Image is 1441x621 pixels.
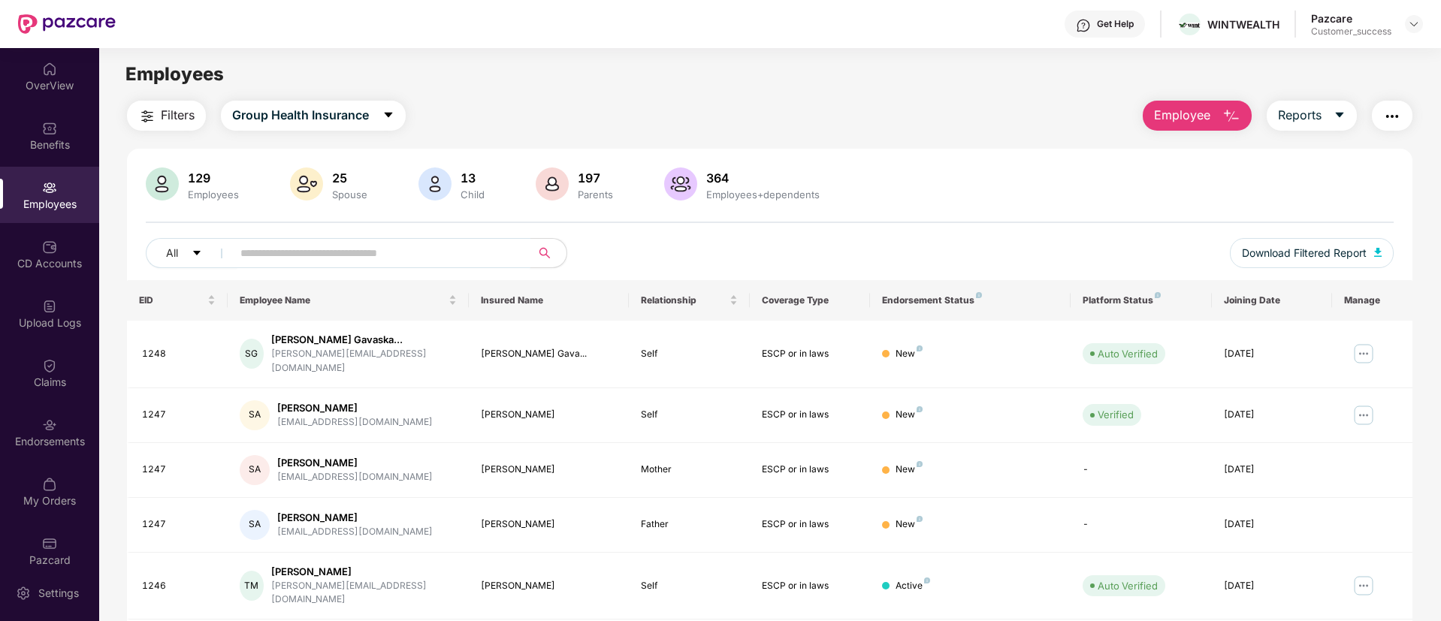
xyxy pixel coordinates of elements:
[277,511,433,525] div: [PERSON_NAME]
[536,167,569,200] img: svg+xml;base64,PHN2ZyB4bWxucz0iaHR0cDovL3d3dy53My5vcmcvMjAwMC9zdmciIHhtbG5zOnhsaW5rPSJodHRwOi8vd3...
[277,456,433,470] div: [PERSON_NAME]
[1155,292,1161,298] img: svg+xml;base64,PHN2ZyB4bWxucz0iaHR0cDovL3d3dy53My5vcmcvMjAwMC9zdmciIHdpZHRoPSI4IiBoZWlnaHQ9IjgiIH...
[762,347,858,361] div: ESCP or in laws
[142,408,216,422] div: 1247
[240,339,264,369] div: SG
[641,347,737,361] div: Self
[146,167,179,200] img: svg+xml;base64,PHN2ZyB4bWxucz0iaHR0cDovL3d3dy53My5vcmcvMjAwMC9zdmciIHhtbG5zOnhsaW5rPSJodHRwOi8vd3...
[16,586,31,601] img: svg+xml;base64,PHN2ZyBpZD0iU2V0dGluZy0yMHgyMCIgeG1sbnM9Imh0dHA6Ly93d3cudzMub3JnLzIwMDAvc3ZnIiB3aW...
[240,400,270,430] div: SA
[1230,238,1394,268] button: Download Filtered Report
[917,345,923,351] img: svg+xml;base64,PHN2ZyB4bWxucz0iaHR0cDovL3d3dy53My5vcmcvMjAwMC9zdmciIHdpZHRoPSI4IiBoZWlnaHQ9IjgiIH...
[481,579,618,593] div: [PERSON_NAME]
[1071,498,1211,553] td: -
[240,455,270,485] div: SA
[762,463,858,477] div: ESCP or in laws
[277,470,433,484] div: [EMAIL_ADDRESS][DOMAIN_NAME]
[42,477,57,492] img: svg+xml;base64,PHN2ZyBpZD0iTXlfT3JkZXJzIiBkYXRhLW5hbWU9Ik15IE9yZGVycyIgeG1sbnM9Imh0dHA6Ly93d3cudz...
[1267,101,1357,131] button: Reportscaret-down
[228,280,469,321] th: Employee Name
[240,294,446,306] span: Employee Name
[1352,403,1376,427] img: manageButton
[34,586,83,601] div: Settings
[1098,407,1134,422] div: Verified
[271,579,457,607] div: [PERSON_NAME][EMAIL_ADDRESS][DOMAIN_NAME]
[232,106,369,125] span: Group Health Insurance
[1374,248,1382,257] img: svg+xml;base64,PHN2ZyB4bWxucz0iaHR0cDovL3d3dy53My5vcmcvMjAwMC9zdmciIHhtbG5zOnhsaW5rPSJodHRwOi8vd3...
[458,188,488,200] div: Child
[1224,579,1320,593] div: [DATE]
[185,170,242,185] div: 129
[161,106,195,125] span: Filters
[42,240,57,255] img: svg+xml;base64,PHN2ZyBpZD0iQ0RfQWNjb3VudHMiIGRhdGEtbmFtZT0iQ0QgQWNjb3VudHMiIHhtbG5zPSJodHRwOi8vd3...
[42,180,57,195] img: svg+xml;base64,PHN2ZyBpZD0iRW1wbG95ZWVzIiB4bWxucz0iaHR0cDovL3d3dy53My5vcmcvMjAwMC9zdmciIHdpZHRoPS...
[1143,101,1252,131] button: Employee
[139,294,204,306] span: EID
[530,247,559,259] span: search
[530,238,567,268] button: search
[641,579,737,593] div: Self
[221,101,406,131] button: Group Health Insurancecaret-down
[185,188,242,200] div: Employees
[664,167,697,200] img: svg+xml;base64,PHN2ZyB4bWxucz0iaHR0cDovL3d3dy53My5vcmcvMjAwMC9zdmciIHhtbG5zOnhsaW5rPSJodHRwOi8vd3...
[469,280,630,321] th: Insured Name
[329,188,370,200] div: Spouse
[142,517,216,532] div: 1247
[1083,294,1199,306] div: Platform Status
[127,101,206,131] button: Filters
[1311,26,1391,38] div: Customer_success
[42,536,57,551] img: svg+xml;base64,PHN2ZyBpZD0iUGF6Y2FyZCIgeG1sbnM9Imh0dHA6Ly93d3cudzMub3JnLzIwMDAvc3ZnIiB3aWR0aD0iMj...
[481,463,618,477] div: [PERSON_NAME]
[1242,245,1367,261] span: Download Filtered Report
[1179,23,1201,27] img: Wintlogo.jpg
[629,280,749,321] th: Relationship
[277,525,433,539] div: [EMAIL_ADDRESS][DOMAIN_NAME]
[1408,18,1420,30] img: svg+xml;base64,PHN2ZyBpZD0iRHJvcGRvd24tMzJ4MzIiIHhtbG5zPSJodHRwOi8vd3d3LnczLm9yZy8yMDAwL3N2ZyIgd2...
[896,347,923,361] div: New
[481,517,618,532] div: [PERSON_NAME]
[976,292,982,298] img: svg+xml;base64,PHN2ZyB4bWxucz0iaHR0cDovL3d3dy53My5vcmcvMjAwMC9zdmciIHdpZHRoPSI4IiBoZWlnaHQ9IjgiIH...
[762,408,858,422] div: ESCP or in laws
[1352,574,1376,598] img: manageButton
[18,14,116,34] img: New Pazcare Logo
[271,347,457,375] div: [PERSON_NAME][EMAIL_ADDRESS][DOMAIN_NAME]
[277,415,433,430] div: [EMAIL_ADDRESS][DOMAIN_NAME]
[1076,18,1091,33] img: svg+xml;base64,PHN2ZyBpZD0iSGVscC0zMngzMiIgeG1sbnM9Imh0dHA6Ly93d3cudzMub3JnLzIwMDAvc3ZnIiB3aWR0aD...
[42,62,57,77] img: svg+xml;base64,PHN2ZyBpZD0iSG9tZSIgeG1sbnM9Imh0dHA6Ly93d3cudzMub3JnLzIwMDAvc3ZnIiB3aWR0aD0iMjAiIG...
[1224,408,1320,422] div: [DATE]
[1212,280,1332,321] th: Joining Date
[142,463,216,477] div: 1247
[290,167,323,200] img: svg+xml;base64,PHN2ZyB4bWxucz0iaHR0cDovL3d3dy53My5vcmcvMjAwMC9zdmciIHhtbG5zOnhsaW5rPSJodHRwOi8vd3...
[750,280,870,321] th: Coverage Type
[1332,280,1412,321] th: Manage
[1097,18,1134,30] div: Get Help
[1071,443,1211,498] td: -
[917,461,923,467] img: svg+xml;base64,PHN2ZyB4bWxucz0iaHR0cDovL3d3dy53My5vcmcvMjAwMC9zdmciIHdpZHRoPSI4IiBoZWlnaHQ9IjgiIH...
[1383,107,1401,125] img: svg+xml;base64,PHN2ZyB4bWxucz0iaHR0cDovL3d3dy53My5vcmcvMjAwMC9zdmciIHdpZHRoPSIyNCIgaGVpZ2h0PSIyNC...
[127,280,228,321] th: EID
[1278,106,1322,125] span: Reports
[329,170,370,185] div: 25
[896,408,923,422] div: New
[277,401,433,415] div: [PERSON_NAME]
[271,333,457,347] div: [PERSON_NAME] Gavaska...
[1222,107,1240,125] img: svg+xml;base64,PHN2ZyB4bWxucz0iaHR0cDovL3d3dy53My5vcmcvMjAwMC9zdmciIHhtbG5zOnhsaW5rPSJodHRwOi8vd3...
[271,565,457,579] div: [PERSON_NAME]
[138,107,156,125] img: svg+xml;base64,PHN2ZyB4bWxucz0iaHR0cDovL3d3dy53My5vcmcvMjAwMC9zdmciIHdpZHRoPSIyNCIgaGVpZ2h0PSIyNC...
[1154,106,1210,125] span: Employee
[882,294,1059,306] div: Endorsement Status
[924,577,930,583] img: svg+xml;base64,PHN2ZyB4bWxucz0iaHR0cDovL3d3dy53My5vcmcvMjAwMC9zdmciIHdpZHRoPSI4IiBoZWlnaHQ9IjgiIH...
[1207,17,1279,32] div: WINTWEALTH
[1224,347,1320,361] div: [DATE]
[146,238,237,268] button: Allcaret-down
[142,347,216,361] div: 1248
[418,167,452,200] img: svg+xml;base64,PHN2ZyB4bWxucz0iaHR0cDovL3d3dy53My5vcmcvMjAwMC9zdmciIHhtbG5zOnhsaW5rPSJodHRwOi8vd3...
[481,408,618,422] div: [PERSON_NAME]
[42,418,57,433] img: svg+xml;base64,PHN2ZyBpZD0iRW5kb3JzZW1lbnRzIiB4bWxucz0iaHR0cDovL3d3dy53My5vcmcvMjAwMC9zdmciIHdpZH...
[575,170,616,185] div: 197
[641,294,726,306] span: Relationship
[481,347,618,361] div: [PERSON_NAME] Gava...
[641,463,737,477] div: Mother
[896,579,930,593] div: Active
[42,299,57,314] img: svg+xml;base64,PHN2ZyBpZD0iVXBsb2FkX0xvZ3MiIGRhdGEtbmFtZT0iVXBsb2FkIExvZ3MiIHhtbG5zPSJodHRwOi8vd3...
